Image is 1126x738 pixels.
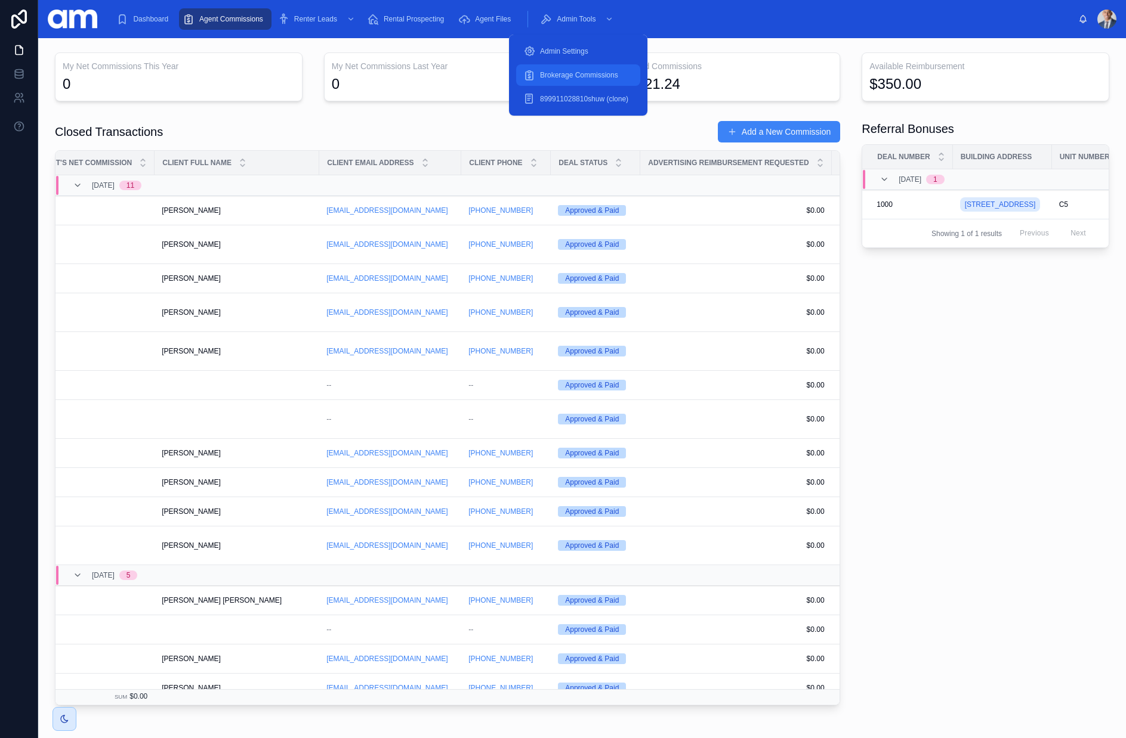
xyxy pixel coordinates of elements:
span: Client Full Name [162,158,232,168]
a: [EMAIL_ADDRESS][DOMAIN_NAME] [326,477,454,487]
span: 1000 [877,200,893,209]
a: Approved & Paid [558,346,633,356]
span: [PERSON_NAME] [162,346,221,356]
a: [PHONE_NUMBER] [468,274,544,283]
span: C5 [1059,200,1068,209]
span: [PERSON_NAME] [162,507,221,516]
a: Approved & Paid [558,205,633,216]
span: -- [468,414,473,424]
span: -- [468,625,473,634]
a: [PHONE_NUMBER] [468,541,533,550]
a: Approved & Paid [558,380,633,390]
span: $0.00 [839,240,990,249]
span: [PERSON_NAME] [162,448,221,458]
a: Admin Tools [536,8,619,30]
a: Approved & Paid [558,540,633,551]
a: Approved & Paid [558,307,633,318]
a: Brokerage Commissions [516,64,640,86]
span: [PERSON_NAME] [162,477,221,487]
span: [PERSON_NAME] [162,541,221,550]
a: [EMAIL_ADDRESS][DOMAIN_NAME] [326,206,454,215]
span: -- [468,380,473,390]
span: Admin Tools [557,14,596,24]
a: [PHONE_NUMBER] [468,448,544,458]
a: 899911028810shuw (clone) [516,88,640,110]
a: -- [468,414,544,424]
div: Approved & Paid [565,506,619,517]
a: [PHONE_NUMBER] [468,346,533,356]
a: Agent Files [455,8,519,30]
a: $0.00 [647,206,824,215]
a: [STREET_ADDRESS] [960,195,1045,214]
a: $0.00 [647,240,824,249]
a: 1000 [877,200,945,209]
div: 11 [127,181,134,190]
a: $0.00 [647,448,824,458]
a: [PHONE_NUMBER] [468,206,544,215]
a: $0.00 [647,596,824,605]
a: [PERSON_NAME] [PERSON_NAME] [162,596,312,605]
a: [PHONE_NUMBER] [468,477,533,487]
a: [EMAIL_ADDRESS][DOMAIN_NAME] [326,308,454,317]
a: $0.00 [647,541,824,550]
a: [EMAIL_ADDRESS][DOMAIN_NAME] [326,346,454,356]
a: [EMAIL_ADDRESS][DOMAIN_NAME] [326,448,454,458]
a: $0.00 [839,507,990,516]
span: $0.00 [647,346,824,356]
a: Dashboard [113,8,177,30]
a: $0.00 [647,274,824,283]
a: $0.00 [647,654,824,663]
a: $0.00 [839,380,990,390]
span: $0.00 [647,308,824,317]
a: Approved & Paid [558,624,633,635]
a: Renter Leads [274,8,361,30]
a: [EMAIL_ADDRESS][DOMAIN_NAME] [326,654,454,663]
div: Approved & Paid [565,205,619,216]
a: [PHONE_NUMBER] [468,448,533,458]
a: Add a New Commission [718,121,840,142]
a: $0.00 [839,625,990,634]
span: Client Phone [469,158,522,168]
a: [PERSON_NAME] [162,541,312,550]
div: Approved & Paid [565,346,619,356]
div: 1 [933,175,937,184]
a: [EMAIL_ADDRESS][DOMAIN_NAME] [326,346,448,356]
a: [EMAIL_ADDRESS][DOMAIN_NAME] [326,654,448,663]
span: -- [326,414,331,424]
a: [PHONE_NUMBER] [468,654,533,663]
h1: Referral Bonuses [862,120,954,137]
h3: Available Reimbursement [869,60,1102,72]
a: [PERSON_NAME] [162,507,312,516]
span: $0.00 [839,596,990,605]
a: $0.00 [839,346,990,356]
div: 5 [127,570,131,580]
span: $0.00 [839,477,990,487]
a: $0.00 [839,308,990,317]
a: [EMAIL_ADDRESS][DOMAIN_NAME] [326,240,448,249]
a: [EMAIL_ADDRESS][DOMAIN_NAME] [326,206,448,215]
a: -- [326,380,454,390]
img: App logo [48,10,97,29]
a: [EMAIL_ADDRESS][DOMAIN_NAME] [326,448,448,458]
span: Dashboard [133,14,168,24]
span: Agent's Net Commission [35,158,132,168]
span: Agent Files [475,14,511,24]
div: Approved & Paid [565,239,619,250]
div: scrollable content [107,6,1078,32]
span: $0.00 [647,683,824,693]
span: Showing 1 of 1 results [931,229,1002,238]
a: [EMAIL_ADDRESS][DOMAIN_NAME] [326,683,448,693]
a: [EMAIL_ADDRESS][DOMAIN_NAME] [326,507,454,516]
a: [PHONE_NUMBER] [468,596,544,605]
a: [PHONE_NUMBER] [468,308,544,317]
a: [PERSON_NAME] [162,274,312,283]
div: Approved & Paid [565,477,619,488]
div: Approved & Paid [565,414,619,424]
a: $0.00 [647,477,824,487]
